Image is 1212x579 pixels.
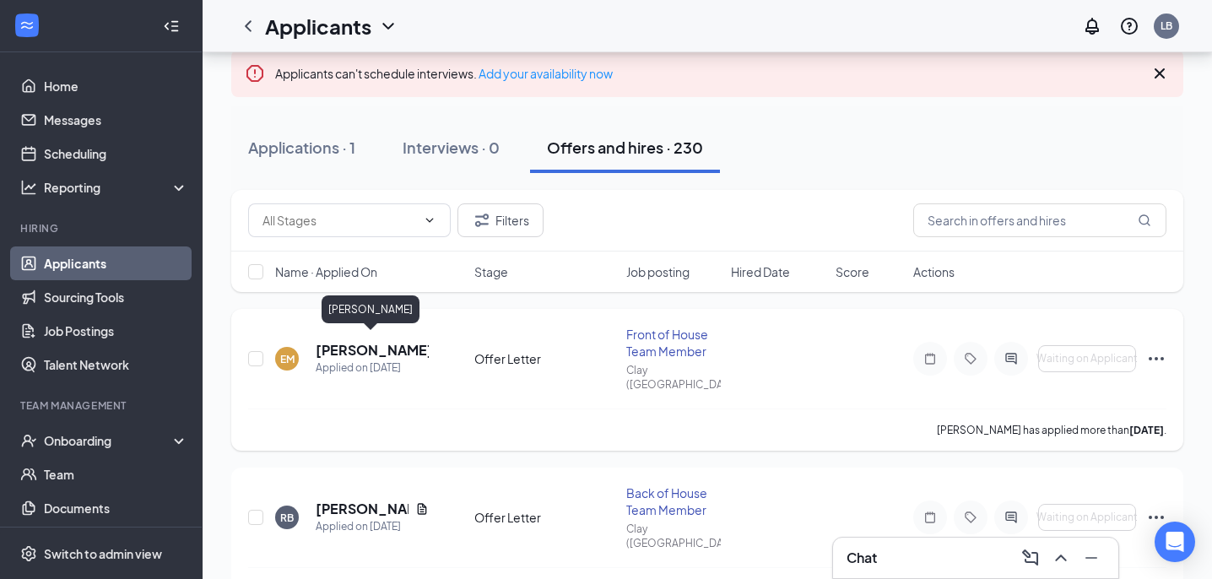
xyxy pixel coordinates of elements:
[920,511,940,524] svg: Note
[1017,544,1044,571] button: ComposeMessage
[1051,548,1071,568] svg: ChevronUp
[44,179,189,196] div: Reporting
[1001,352,1021,365] svg: ActiveChat
[474,350,616,367] div: Offer Letter
[20,398,185,413] div: Team Management
[44,491,188,525] a: Documents
[19,17,35,34] svg: WorkstreamLogo
[1150,63,1170,84] svg: Cross
[474,263,508,280] span: Stage
[280,352,295,366] div: EM
[20,179,37,196] svg: Analysis
[280,511,294,525] div: RB
[547,137,703,158] div: Offers and hires · 230
[1082,16,1102,36] svg: Notifications
[626,484,721,518] div: Back of House Team Member
[44,457,188,491] a: Team
[44,525,188,559] a: SurveysCrown
[44,137,188,170] a: Scheduling
[960,511,981,524] svg: Tag
[1001,511,1021,524] svg: ActiveChat
[457,203,544,237] button: Filter Filters
[920,352,940,365] svg: Note
[937,423,1166,437] p: [PERSON_NAME] has applied more than .
[316,500,409,518] h5: [PERSON_NAME]
[316,518,429,535] div: Applied on [DATE]
[1138,214,1151,227] svg: MagnifyingGlass
[1129,424,1164,436] b: [DATE]
[1078,544,1105,571] button: Minimize
[960,352,981,365] svg: Tag
[44,69,188,103] a: Home
[1146,349,1166,369] svg: Ellipses
[474,509,616,526] div: Offer Letter
[423,214,436,227] svg: ChevronDown
[1119,16,1139,36] svg: QuestionInfo
[20,545,37,562] svg: Settings
[316,360,429,376] div: Applied on [DATE]
[20,432,37,449] svg: UserCheck
[275,66,613,81] span: Applicants can't schedule interviews.
[265,12,371,41] h1: Applicants
[163,18,180,35] svg: Collapse
[1038,504,1136,531] button: Waiting on Applicant
[44,432,174,449] div: Onboarding
[322,295,419,323] div: [PERSON_NAME]
[44,246,188,280] a: Applicants
[415,502,429,516] svg: Document
[262,211,416,230] input: All Stages
[44,280,188,314] a: Sourcing Tools
[403,137,500,158] div: Interviews · 0
[44,314,188,348] a: Job Postings
[731,263,790,280] span: Hired Date
[1020,548,1041,568] svg: ComposeMessage
[44,545,162,562] div: Switch to admin view
[479,66,613,81] a: Add your availability now
[626,363,721,392] div: Clay ([GEOGRAPHIC_DATA])
[847,549,877,567] h3: Chat
[472,210,492,230] svg: Filter
[626,326,721,360] div: Front of House Team Member
[378,16,398,36] svg: ChevronDown
[44,348,188,381] a: Talent Network
[1161,19,1172,33] div: LB
[626,522,721,550] div: Clay ([GEOGRAPHIC_DATA])
[1038,345,1136,372] button: Waiting on Applicant
[1155,522,1195,562] div: Open Intercom Messenger
[1036,353,1138,365] span: Waiting on Applicant
[20,221,185,235] div: Hiring
[913,263,955,280] span: Actions
[238,16,258,36] svg: ChevronLeft
[316,341,429,360] h5: [PERSON_NAME]
[1047,544,1074,571] button: ChevronUp
[626,263,690,280] span: Job posting
[1146,507,1166,528] svg: Ellipses
[275,263,377,280] span: Name · Applied On
[1036,511,1138,523] span: Waiting on Applicant
[44,103,188,137] a: Messages
[248,137,355,158] div: Applications · 1
[836,263,869,280] span: Score
[245,63,265,84] svg: Error
[913,203,1166,237] input: Search in offers and hires
[1081,548,1101,568] svg: Minimize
